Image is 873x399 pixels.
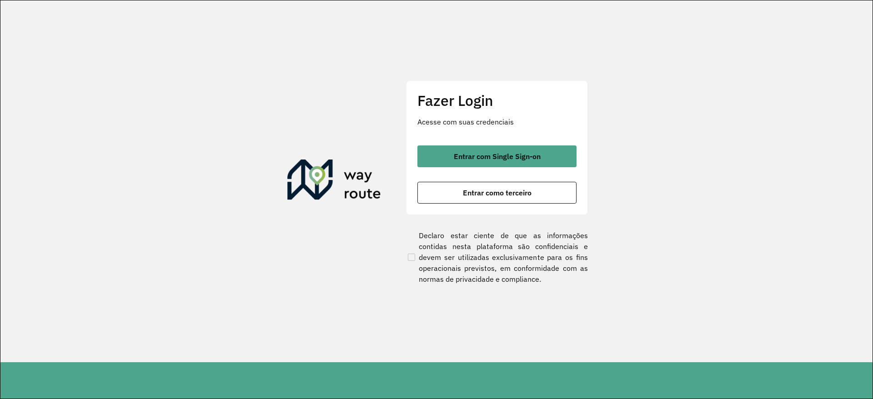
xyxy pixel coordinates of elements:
[417,182,577,204] button: button
[454,153,541,160] span: Entrar com Single Sign-on
[417,145,577,167] button: button
[287,160,381,203] img: Roteirizador AmbevTech
[406,230,588,284] label: Declaro estar ciente de que as informações contidas nesta plataforma são confidenciais e devem se...
[417,92,577,109] h2: Fazer Login
[417,116,577,127] p: Acesse com suas credenciais
[463,189,532,196] span: Entrar como terceiro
